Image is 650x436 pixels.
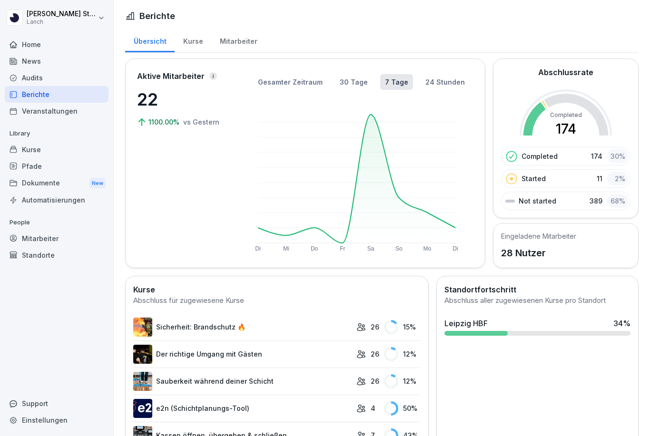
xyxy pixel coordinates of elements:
p: Lanch [27,19,96,25]
a: Audits [5,69,108,86]
div: Abschluss für zugewiesene Kurse [133,295,421,306]
a: Übersicht [125,28,175,52]
h1: Berichte [139,10,175,22]
text: Mo [423,245,431,252]
p: 11 [597,174,602,184]
p: 174 [591,151,602,161]
text: Di [255,245,260,252]
div: Leipzig HBF [444,318,488,329]
p: Aktive Mitarbeiter [137,70,205,82]
div: 12 % [384,347,421,361]
a: DokumenteNew [5,174,108,192]
a: Der richtige Umgang mit Gästen [133,345,352,364]
text: Mi [283,245,289,252]
p: 26 [371,349,379,359]
button: 24 Stunden [421,74,470,90]
button: Gesamter Zeitraum [253,74,327,90]
div: 30 % [607,149,628,163]
text: Do [311,245,318,252]
a: Berichte [5,86,108,103]
h2: Standortfortschritt [444,284,630,295]
div: Dokumente [5,174,108,192]
a: News [5,53,108,69]
p: 22 [137,87,232,112]
text: Fr [340,245,345,252]
img: y8a23ikgwxkm7t4y1vyswmuw.png [133,399,152,418]
h2: Kurse [133,284,421,295]
a: Automatisierungen [5,192,108,208]
a: Veranstaltungen [5,103,108,119]
a: Home [5,36,108,53]
div: 15 % [384,320,421,334]
p: Not started [519,196,556,206]
img: zzov6v7ntk26bk7mur8pz9wg.png [133,318,152,337]
div: 2 % [607,172,628,185]
text: So [395,245,403,252]
a: Kurse [175,28,211,52]
p: Completed [522,151,558,161]
div: New [89,178,106,189]
a: Standorte [5,247,108,263]
a: Sicherheit: Brandschutz 🔥 [133,318,352,337]
div: Support [5,395,108,412]
a: Pfade [5,158,108,174]
a: Mitarbeiter [5,230,108,247]
div: Abschluss aller zugewiesenen Kurse pro Standort [444,295,630,306]
a: Mitarbeiter [211,28,266,52]
text: Sa [367,245,374,252]
text: Di [453,245,458,252]
a: Leipzig HBF34% [441,314,634,339]
h2: Abschlussrate [538,67,593,78]
a: Sauberkeit während deiner Schicht [133,372,352,391]
a: Kurse [5,141,108,158]
div: 34 % [613,318,630,329]
p: 389 [590,196,602,206]
h5: Eingeladene Mitarbeiter [501,231,576,241]
div: 68 % [607,194,628,208]
p: 28 Nutzer [501,246,576,260]
p: 1100.00% [148,117,181,127]
a: e2n (Schichtplanungs-Tool) [133,399,352,418]
p: vs Gestern [183,117,219,127]
p: [PERSON_NAME] Stampehl [27,10,96,18]
p: 4 [371,403,375,413]
p: People [5,215,108,230]
button: 30 Tage [335,74,373,90]
div: 12 % [384,374,421,388]
a: Einstellungen [5,412,108,428]
p: Started [522,174,546,184]
p: 26 [371,376,379,386]
button: 7 Tage [380,74,413,90]
p: Library [5,126,108,141]
img: exccdt3swefehl83oodrhcfl.png [133,345,152,364]
p: 26 [371,322,379,332]
img: mbzv0a1adexohu9durq61vss.png [133,372,152,391]
div: 50 % [384,401,421,416]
